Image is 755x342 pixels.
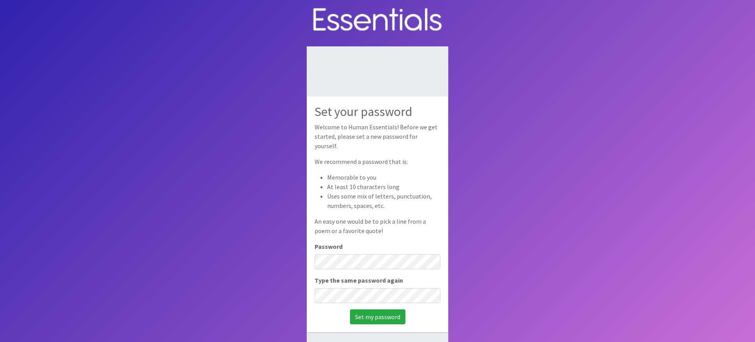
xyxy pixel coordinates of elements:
[315,242,343,251] label: Password
[327,182,440,191] li: At least 10 characters long
[315,217,440,235] p: An easy one would be to pick a line from a poem or a favorite quote!
[350,309,405,324] input: Set my password
[315,157,440,166] p: We recommend a password that is:
[327,173,440,182] li: Memorable to you
[327,191,440,210] li: Uses some mix of letters, punctuation, numbers, spaces, etc.
[315,122,440,151] p: Welcome to Human Essentials! Before we get started, please set a new password for yourself.
[315,104,440,119] h2: Set your password
[315,276,403,285] label: Type the same password again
